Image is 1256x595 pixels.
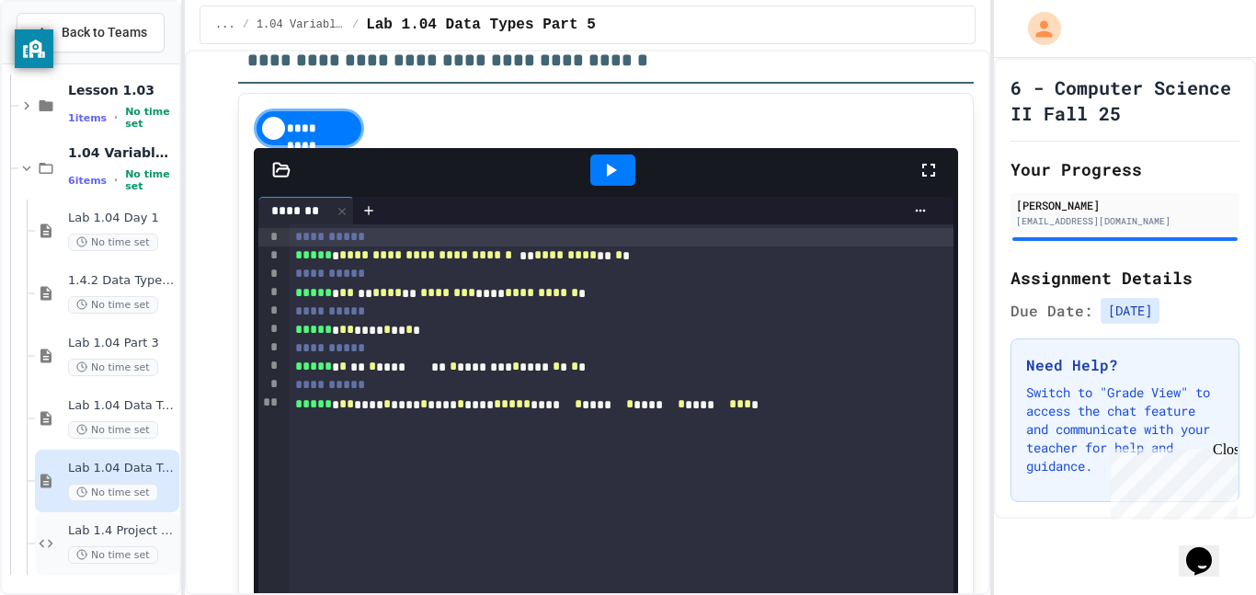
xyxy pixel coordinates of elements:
span: No time set [125,106,176,130]
span: Lab 1.04 Data Types Part 5 [366,14,596,36]
span: / [352,17,359,32]
span: No time set [125,168,176,192]
div: [EMAIL_ADDRESS][DOMAIN_NAME] [1016,214,1234,228]
span: Lab 1.4 Project Four Sixes [68,523,176,539]
span: Lab 1.04 Part 3 [68,336,176,351]
span: / [243,17,249,32]
span: ... [215,17,235,32]
span: • [114,173,118,188]
span: Due Date: [1011,300,1093,322]
span: Lesson 1.03 [68,82,176,98]
span: No time set [68,234,158,251]
h2: Your Progress [1011,156,1239,182]
span: 1.4.2 Data Types 2 [68,273,176,289]
span: [DATE] [1101,298,1159,324]
div: My Account [1009,7,1066,50]
span: No time set [68,296,158,314]
span: 1 items [68,112,107,124]
span: No time set [68,421,158,439]
span: No time set [68,546,158,564]
span: Lab 1.04 Data Types Part 5 [68,461,176,476]
span: Back to Teams [62,23,147,42]
p: Switch to "Grade View" to access the chat feature and communicate with your teacher for help and ... [1026,383,1224,475]
div: [PERSON_NAME] [1016,197,1234,213]
span: No time set [68,484,158,501]
span: No time set [68,359,158,376]
span: • [114,110,118,125]
span: 1.04 Variables and User Input [257,17,345,32]
span: Lab 1.04 Day 1 [68,211,176,226]
button: Back to Teams [17,13,165,52]
span: 6 items [68,175,107,187]
h1: 6 - Computer Science II Fall 25 [1011,74,1239,126]
span: 1.04 Variables and User Input [68,144,176,161]
span: Lab 1.04 Data Types Part 4 [68,398,176,414]
iframe: chat widget [1103,441,1238,520]
div: Chat with us now!Close [7,7,127,117]
button: privacy banner [15,29,53,68]
h2: Assignment Details [1011,265,1239,291]
h3: Need Help? [1026,354,1224,376]
iframe: chat widget [1179,521,1238,577]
